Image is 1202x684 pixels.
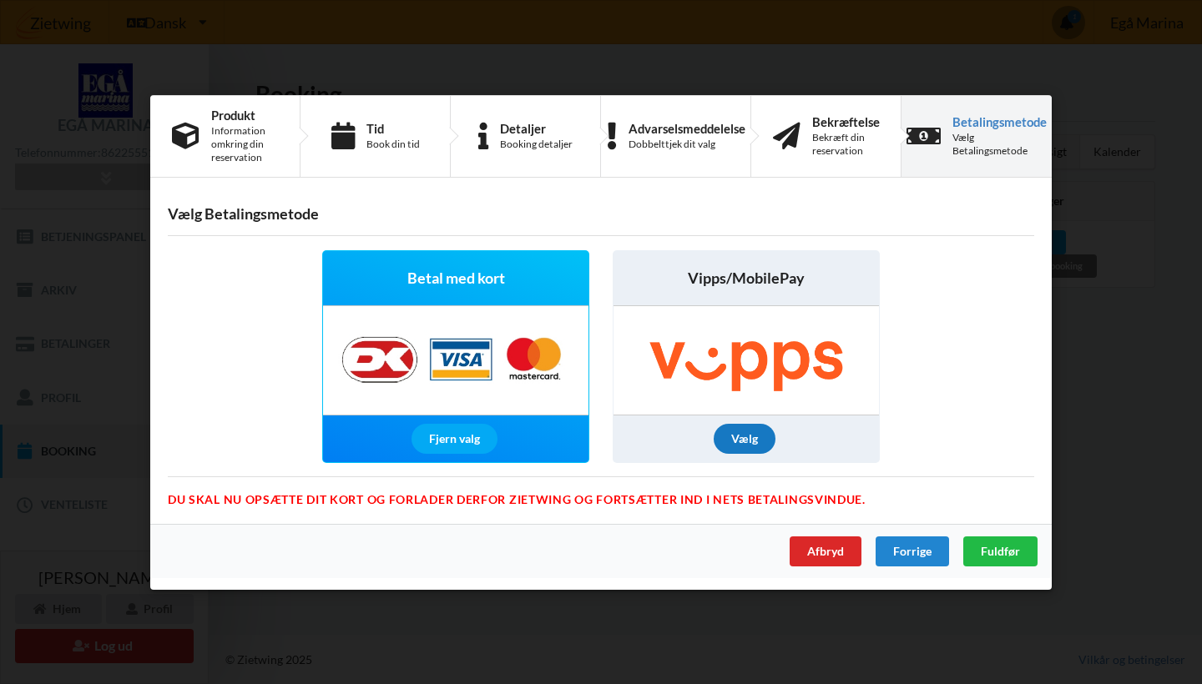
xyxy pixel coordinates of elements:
[812,130,880,157] div: Bekræft din reservation
[366,137,420,150] div: Book din tid
[688,268,805,289] span: Vipps/MobilePay
[211,108,278,121] div: Produkt
[168,204,1034,224] h3: Vælg Betalingsmetode
[211,123,278,163] div: Information omkring din reservation
[629,121,745,134] div: Advarselsmeddelelse
[876,536,949,566] div: Forrige
[325,306,587,415] img: Nets
[614,306,879,415] img: Vipps/MobilePay
[981,543,1020,557] span: Fuldfør
[500,121,573,134] div: Detaljer
[629,137,745,150] div: Dobbelttjek dit valg
[500,137,573,150] div: Booking detaljer
[366,121,420,134] div: Tid
[812,114,880,128] div: Bekræftelse
[790,536,861,566] div: Afbryd
[952,114,1047,128] div: Betalingsmetode
[412,424,497,454] div: Fjern valg
[168,475,1034,494] div: Du skal nu opsætte dit kort og forlader derfor Zietwing og fortsætter ind i Nets betalingsvindue.
[714,424,775,454] div: Vælg
[407,268,505,289] span: Betal med kort
[952,130,1047,157] div: Vælg Betalingsmetode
